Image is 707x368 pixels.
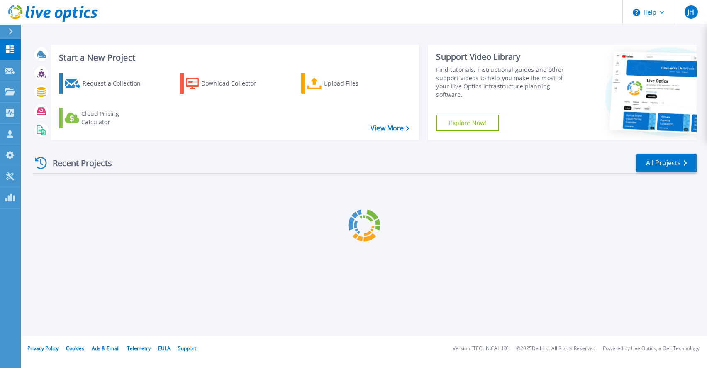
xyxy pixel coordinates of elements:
[27,345,59,352] a: Privacy Policy
[59,53,409,62] h3: Start a New Project
[516,346,595,351] li: © 2025 Dell Inc. All Rights Reserved
[158,345,171,352] a: EULA
[201,75,268,92] div: Download Collector
[178,345,196,352] a: Support
[180,73,273,94] a: Download Collector
[127,345,151,352] a: Telemetry
[371,124,409,132] a: View More
[436,115,499,131] a: Explore Now!
[603,346,700,351] li: Powered by Live Optics, a Dell Technology
[83,75,149,92] div: Request a Collection
[32,153,123,173] div: Recent Projects
[81,110,148,126] div: Cloud Pricing Calculator
[59,73,151,94] a: Request a Collection
[436,52,572,62] div: Support Video Library
[66,345,84,352] a: Cookies
[301,73,394,94] a: Upload Files
[324,75,390,92] div: Upload Files
[453,346,509,351] li: Version: [TECHNICAL_ID]
[436,66,572,99] div: Find tutorials, instructional guides and other support videos to help you make the most of your L...
[636,154,697,172] a: All Projects
[687,9,694,15] span: JH
[92,345,119,352] a: Ads & Email
[59,108,151,128] a: Cloud Pricing Calculator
